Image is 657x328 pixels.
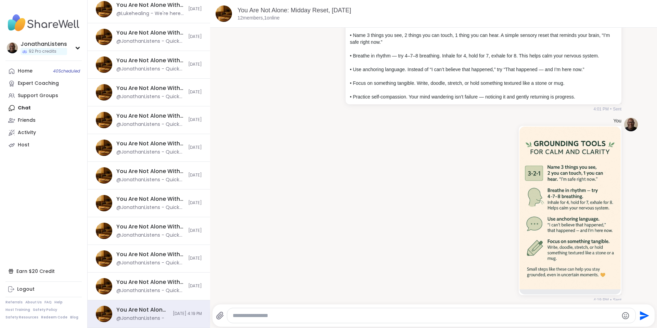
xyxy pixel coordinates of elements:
a: Referrals [5,300,23,305]
span: Sent [613,297,621,303]
span: [DATE] [188,255,202,261]
img: You Are Not Alone With This, Oct 10 [96,250,112,267]
div: @JonathanListens - Quick Note About Session Registration I’ve noticed that some sessions fill up ... [116,232,184,239]
div: Earn $20 Credit [5,265,82,277]
span: 92 Pro credits [29,49,56,54]
div: @JonathanListens - Quick Note About Session Registration I’ve noticed that some sessions fill up ... [116,260,184,266]
p: • Name 3 things you see, 2 things you can touch, 1 thing you can hear. A simple sensory reset tha... [350,32,617,45]
a: Logout [5,283,82,296]
img: You Are Not Alone With This™, Oct 12 [96,195,112,211]
span: [DATE] [188,200,202,206]
button: Send [636,308,651,323]
span: [DATE] [188,89,202,95]
div: You Are Not Alone With This™, [DATE] [116,168,184,175]
div: Host [18,142,29,148]
div: @Lukehealing - We're here for you [116,10,184,17]
a: Redeem Code [41,315,67,320]
a: Host Training [5,307,30,312]
span: Sent [613,106,621,112]
div: You Are Not Alone: Midday Reset, [DATE] [116,306,169,314]
img: You Are Not Alone With This™: Midday Reset, Oct 11 [96,278,112,294]
div: Activity [18,129,36,136]
div: Support Groups [18,92,58,99]
a: About Us [25,300,42,305]
a: Activity [5,127,82,139]
a: FAQ [44,300,52,305]
div: Home [18,68,33,75]
img: You Are Not Alone With This™, Oct 15 [96,56,112,73]
span: [DATE] [188,34,202,40]
img: JonathanListens [7,42,18,53]
span: 4:19 PM [593,297,609,303]
span: 4:01 PM [593,106,609,112]
div: You Are Not Alone With This™, [DATE] [116,29,184,37]
div: Logout [17,286,35,293]
span: [DATE] [188,283,202,289]
img: You Are Not Alone: Midday Reset, Oct 10 [96,306,112,322]
a: Expert Coaching [5,77,82,90]
div: You Are Not Alone With This™, [DATE] [116,195,184,203]
div: You Are Not Alone With This™: Midday Reset, [DATE] [116,223,184,231]
span: • [610,106,611,112]
a: Friends [5,114,82,127]
p: • Use anchoring language. Instead of “I can’t believe that happened,” try “That happened — and I’... [350,66,617,73]
div: @JonathanListens - Quick Note About Session Registration I’ve noticed that some sessions fill up ... [116,149,184,156]
img: You Are Not Alone With This™, Oct 14 [96,167,112,184]
div: @JonathanListens - Quick Note About Session Registration I’ve noticed that some sessions fill up ... [116,93,184,100]
div: @JonathanListens - Quick Note About Session Registration I’ve noticed that some sessions fill up ... [116,66,184,73]
img: You Are Not Alone With This™: Midday Reset, Oct 15 [96,112,112,128]
img: ShareWell Nav Logo [5,11,82,35]
img: You Are Not Alone: Midday Reset, Oct 10 [216,5,232,22]
img: https://sharewell-space-live.sfo3.digitaloceanspaces.com/user-generated/0e2c5150-e31e-4b6a-957d-4... [624,118,638,131]
div: @JonathanListens - Quick Note About Session Registration I’ve noticed that some sessions fill up ... [116,204,184,211]
a: Home40Scheduled [5,65,82,77]
div: @JonathanListens - Quick Note About Session Registration I’ve noticed that some sessions fill up ... [116,287,184,294]
span: [DATE] 4:19 PM [173,311,202,317]
p: • Practice self-compassion. Your mind wandering isn’t failure — noticing it and gently returning ... [350,93,617,100]
div: @JonathanListens - [116,315,164,322]
div: Friends [18,117,36,124]
a: Support Groups [5,90,82,102]
a: Safety Policy [33,307,57,312]
span: • [610,297,611,303]
img: You Are Not Alone With This™: Midday Reset, Oct 13 [96,1,112,17]
div: @JonathanListens - Quick Note About Session Registration I’ve noticed that some sessions fill up ... [116,176,184,183]
span: 40 Scheduled [53,68,80,74]
p: 12 members, 1 online [237,15,280,22]
span: [DATE] [188,145,202,150]
div: You Are Not Alone With This™: Midday Reset, [DATE] [116,278,184,286]
span: [DATE] [188,6,202,12]
span: [DATE] [188,62,202,67]
div: You Are Not Alone With This™: Midday Reset, [DATE] [116,1,184,9]
div: You Are Not Alone With This™: Midday Reset, [DATE] [116,112,184,120]
textarea: Type your message [233,312,619,319]
img: You Are Not Alone With This™: Midday Reset, Oct 16 [96,84,112,101]
img: You Are Not Alone With This™, Oct 16 [96,140,112,156]
span: [DATE] [188,117,202,123]
span: [DATE] [188,172,202,178]
img: A8BE94E0-733E-4870-A98D-3705CDF47970.jpeg [519,127,621,289]
img: You Are Not Alone With This™: Midday Reset, Oct 12 [96,223,112,239]
a: You Are Not Alone: Midday Reset, [DATE] [237,7,351,14]
div: You Are Not Alone With This™, [DATE] [116,140,184,147]
div: You Are Not Alone With This™: Midday Reset, [DATE] [116,84,184,92]
img: You Are Not Alone With This™, Oct 11 [96,29,112,45]
button: Emoji picker [621,312,630,320]
a: Blog [70,315,78,320]
div: @JonathanListens - Quick Note About Session Registration I’ve noticed that some sessions fill up ... [116,38,184,45]
span: [DATE] [188,228,202,234]
a: Safety Resources [5,315,38,320]
div: Expert Coaching [18,80,59,87]
p: • Breathe in rhythm — try 4–7–8 breathing. Inhale for 4, hold for 7, exhale for 8. This helps cal... [350,52,617,59]
h4: You [613,118,621,124]
div: You Are Not Alone With This, [DATE] [116,251,184,258]
p: • Focus on something tangible. Write, doodle, stretch, or hold something textured like a stone or... [350,80,617,87]
div: JonathanListens [21,40,67,48]
div: @JonathanListens - Quick Note About Session Registration I’ve noticed that some sessions fill up ... [116,121,184,128]
a: Host [5,139,82,151]
div: You Are Not Alone With This™, [DATE] [116,57,184,64]
a: Help [54,300,63,305]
